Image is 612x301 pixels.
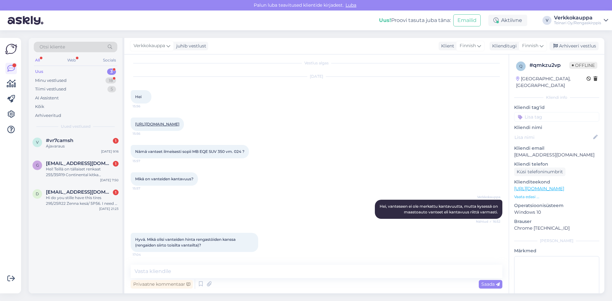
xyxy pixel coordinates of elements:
div: Klient [439,43,454,49]
span: #vr7camsh [46,138,73,143]
span: Offline [569,62,597,69]
span: Hyvä. Mikä olisi vanteiden hinta rengastöiden kanssa (rengaiden siirto toisilta vanteilta)? [135,237,237,247]
p: [EMAIL_ADDRESS][DOMAIN_NAME] [514,152,599,158]
p: Brauser [514,218,599,225]
div: [DATE] [131,74,502,79]
p: Kliendi tag'id [514,104,599,111]
div: V [543,16,551,25]
div: 1 [113,161,119,167]
div: Kõik [35,104,44,110]
img: Askly Logo [5,43,17,55]
div: 1 [113,138,119,144]
div: Proovi tasuta juba täna: [379,17,451,24]
span: 15:56 [133,131,157,136]
input: Lisa tag [514,112,599,122]
span: Nähtud ✓ 16:52 [476,219,500,224]
span: 15:57 [133,186,157,191]
div: 18 [106,77,116,84]
span: Finnish [522,42,538,49]
span: g [36,163,39,168]
span: Saada [481,281,500,287]
span: Verkkokauppa [134,42,165,49]
p: Märkmed [514,247,599,254]
div: 1 [113,190,119,195]
span: Hei [135,94,142,99]
span: v [36,140,39,145]
button: Emailid [453,14,481,26]
span: Verkkokauppa [477,195,500,199]
span: 15:57 [133,159,157,163]
a: [URL][DOMAIN_NAME] [514,186,564,191]
div: [DATE] 9:16 [101,149,119,154]
div: Socials [102,56,117,64]
div: Minu vestlused [35,77,67,84]
div: [PERSON_NAME] [514,238,599,244]
span: Hei, vanteseen ei ole merkattu kantavuutta, mutta kysessä on maastoauto vanteet eli kantavuus rii... [380,204,499,214]
div: [GEOGRAPHIC_DATA], [GEOGRAPHIC_DATA] [516,75,586,89]
p: Kliendi email [514,145,599,152]
div: AI Assistent [35,95,59,101]
span: Finnish [460,42,476,49]
span: Mikä on vanteiden kantavuus? [135,176,193,181]
div: Verkkokauppa [554,15,601,20]
a: [URL][DOMAIN_NAME] [135,122,179,126]
p: Vaata edasi ... [514,194,599,200]
span: Dardfazliu02@gmail.com [46,189,112,195]
div: Privaatne kommentaar [131,280,193,289]
div: Kliendi info [514,95,599,100]
div: # qmkzu2vp [529,61,569,69]
div: Uus [35,68,43,75]
div: Küsi telefoninumbrit [514,168,565,176]
div: juhib vestlust [174,43,206,49]
div: [DATE] 7:50 [100,178,119,183]
div: Web [66,56,77,64]
span: 17:04 [133,252,157,257]
span: Otsi kliente [40,44,65,50]
span: D [36,191,39,196]
p: Klienditeekond [514,179,599,185]
input: Lisa nimi [514,134,592,141]
div: Hei! Teillä on tällaiset renkaat 255/35R19 Continental kitka ajomattomat / K6 myynnissä. Milloin ... [46,166,119,178]
span: q [519,64,522,68]
span: Luba [344,2,358,8]
div: Hi do you stille have this tires 295/25R22 Zenna kesä/ 5P56. I need 2 tires? But l live in [GEOGR... [46,195,119,206]
div: Klienditugi [490,43,517,49]
div: 3 [107,68,116,75]
div: [DATE] 21:23 [99,206,119,211]
div: Aktiivne [488,15,527,26]
div: Arhiveeri vestlus [550,42,599,50]
div: 5 [107,86,116,92]
div: Ajavaraus [46,143,119,149]
p: Kliendi telefon [514,161,599,168]
a: VerkkokauppaTeinari Oy/Rengaskirppis [554,15,608,25]
div: Teinari Oy/Rengaskirppis [554,20,601,25]
div: Tiimi vestlused [35,86,66,92]
span: Uued vestlused [61,124,91,129]
span: Nämä vanteet ilmeisesti sopii MB EQE SUV 350 vm. 024 ? [135,149,244,154]
div: Vestlus algas [131,60,502,66]
p: Chrome [TECHNICAL_ID] [514,225,599,232]
p: Kliendi nimi [514,124,599,131]
p: Windows 10 [514,209,599,216]
b: Uus! [379,17,391,23]
span: 15:56 [133,104,157,109]
p: Operatsioonisüsteem [514,202,599,209]
span: goldencap@gmail.com [46,161,112,166]
div: All [34,56,41,64]
div: Arhiveeritud [35,112,61,119]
